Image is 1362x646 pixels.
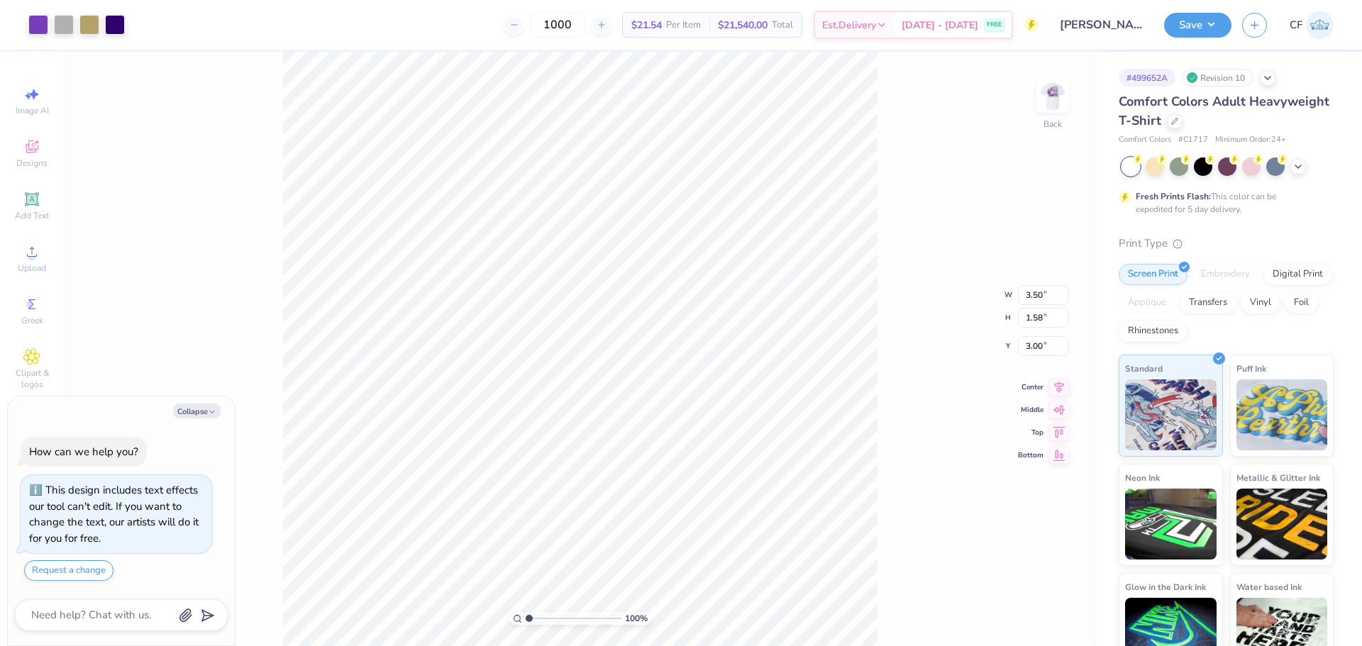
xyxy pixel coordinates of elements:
span: Designs [16,157,48,169]
span: [DATE] - [DATE] [902,18,978,33]
span: Clipart & logos [7,367,57,390]
div: This design includes text effects our tool can't edit. If you want to change the text, our artist... [29,483,199,545]
span: $21.54 [631,18,662,33]
img: Cholo Fernandez [1306,11,1334,39]
span: Neon Ink [1125,470,1160,485]
button: Collapse [173,403,221,418]
span: $21,540.00 [718,18,768,33]
span: Top [1018,428,1043,438]
span: Image AI [16,105,49,116]
span: Minimum Order: 24 + [1215,134,1286,146]
span: Middle [1018,405,1043,415]
div: Rhinestones [1119,321,1187,342]
span: Puff Ink [1236,361,1266,376]
span: Total [772,18,793,33]
div: Print Type [1119,235,1334,252]
span: Center [1018,382,1043,392]
span: Glow in the Dark Ink [1125,579,1206,594]
div: Applique [1119,292,1175,313]
div: Digital Print [1263,264,1332,285]
span: Greek [21,315,43,326]
div: Back [1043,118,1062,130]
span: Comfort Colors Adult Heavyweight T-Shirt [1119,93,1329,129]
div: Screen Print [1119,264,1187,285]
span: Metallic & Glitter Ink [1236,470,1320,485]
span: Bottom [1018,450,1043,460]
img: Standard [1125,379,1217,450]
strong: Fresh Prints Flash: [1136,191,1211,202]
div: Embroidery [1192,264,1259,285]
span: Per Item [666,18,701,33]
input: – – [530,12,585,38]
span: Water based Ink [1236,579,1302,594]
input: Untitled Design [1049,11,1153,39]
div: This color can be expedited for 5 day delivery. [1136,190,1310,216]
a: CF [1290,11,1334,39]
div: Revision 10 [1183,69,1253,87]
span: 100 % [625,612,648,625]
span: FREE [987,20,1002,30]
button: Request a change [24,560,113,581]
img: Neon Ink [1125,489,1217,559]
span: Upload [18,262,46,274]
div: Foil [1285,292,1318,313]
div: Transfers [1180,292,1236,313]
div: How can we help you? [29,445,138,459]
span: # C1717 [1178,134,1208,146]
img: Puff Ink [1236,379,1328,450]
div: # 499652A [1119,69,1175,87]
span: Add Text [15,210,49,221]
div: Vinyl [1241,292,1280,313]
span: Standard [1125,361,1163,376]
span: Est. Delivery [822,18,876,33]
span: Comfort Colors [1119,134,1171,146]
button: Save [1164,13,1231,38]
img: Metallic & Glitter Ink [1236,489,1328,559]
img: Back [1039,82,1067,111]
span: CF [1290,17,1302,33]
